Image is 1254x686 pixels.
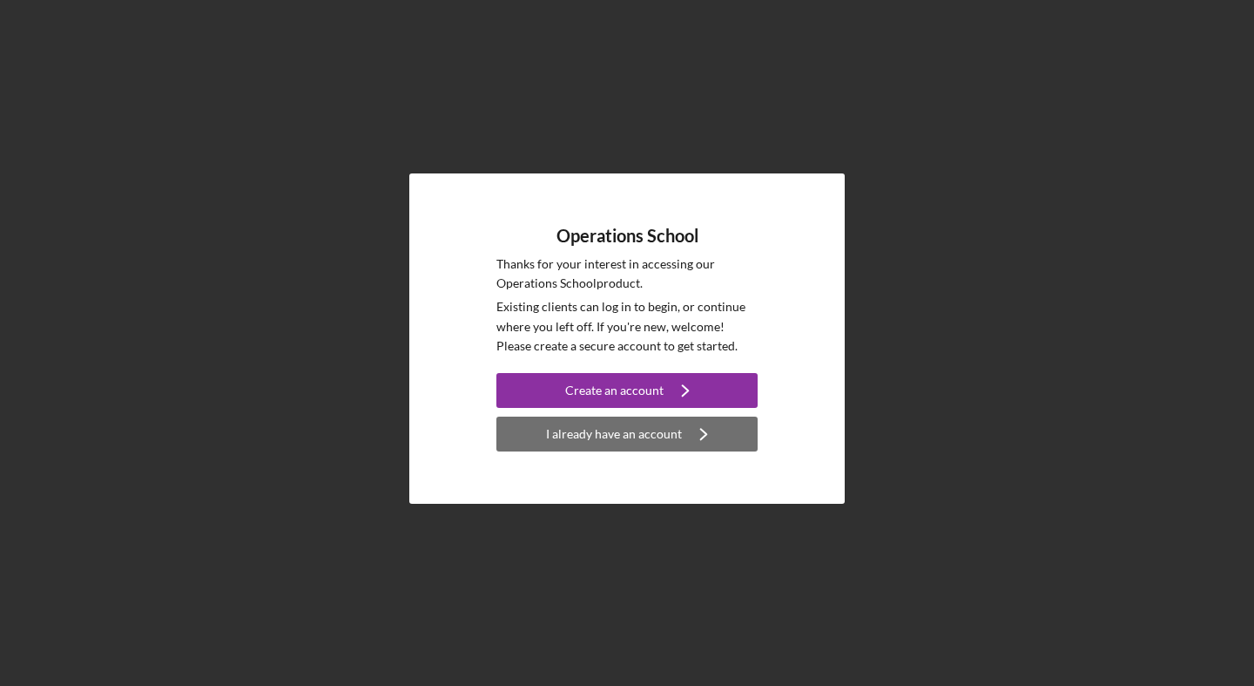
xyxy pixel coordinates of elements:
[496,297,758,356] p: Existing clients can log in to begin, or continue where you left off. If you're new, welcome! Ple...
[496,255,758,294] p: Thanks for your interest in accessing our Operations School product.
[565,373,664,408] div: Create an account
[496,417,758,452] button: I already have an account
[546,417,682,452] div: I already have an account
[556,226,698,246] h4: Operations School
[496,373,758,412] a: Create an account
[496,373,758,408] button: Create an account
